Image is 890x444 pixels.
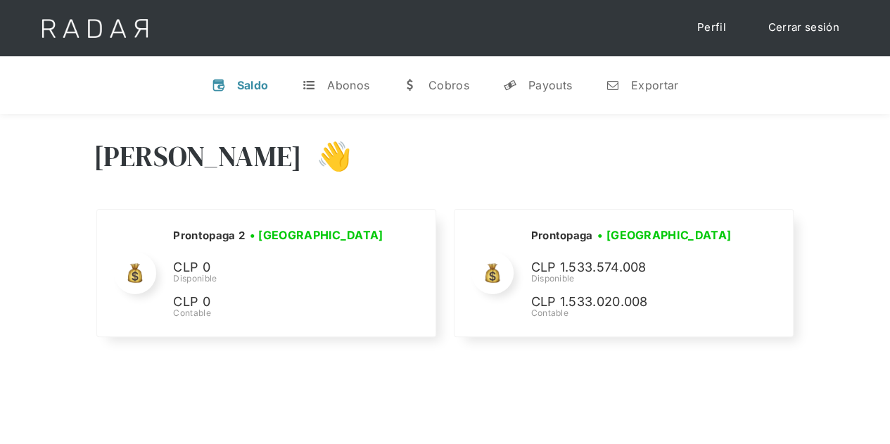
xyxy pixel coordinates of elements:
div: Abonos [327,78,369,92]
div: v [212,78,226,92]
div: Saldo [237,78,269,92]
p: CLP 1.533.574.008 [530,258,742,278]
h3: • [GEOGRAPHIC_DATA] [597,227,731,243]
a: Cerrar sesión [754,14,853,42]
div: Cobros [428,78,469,92]
h2: Prontopaga [530,229,592,243]
div: w [403,78,417,92]
h3: [PERSON_NAME] [94,139,303,174]
div: n [606,78,620,92]
div: Disponible [173,272,388,285]
h3: • [GEOGRAPHIC_DATA] [250,227,383,243]
div: Contable [530,307,742,319]
h2: Prontopaga 2 [173,229,245,243]
div: Disponible [530,272,742,285]
div: y [503,78,517,92]
div: t [302,78,316,92]
p: CLP 1.533.020.008 [530,292,742,312]
h3: 👋 [302,139,351,174]
div: Contable [173,307,388,319]
div: Exportar [631,78,678,92]
div: Payouts [528,78,572,92]
p: CLP 0 [173,292,384,312]
p: CLP 0 [173,258,384,278]
a: Perfil [683,14,740,42]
